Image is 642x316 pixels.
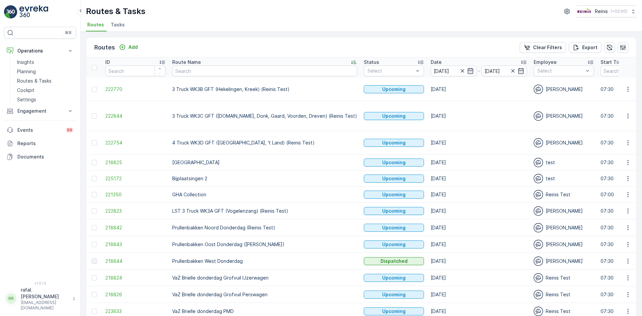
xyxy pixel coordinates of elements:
img: svg%3e [534,240,543,249]
input: Search [105,66,166,76]
p: Routes & Tasks [86,6,145,17]
p: 99 [67,127,72,133]
p: Start Time [601,59,625,66]
p: Export [582,44,598,51]
a: Documents [4,150,76,164]
div: Toggle Row Selected [92,208,97,214]
div: Reinis Test [534,290,594,299]
p: Upcoming [382,113,406,119]
p: - [478,67,480,75]
a: 218843 [105,241,166,248]
span: 222770 [105,86,166,93]
p: Add [128,44,138,50]
img: svg%3e [534,111,543,121]
div: [PERSON_NAME] [534,240,594,249]
p: Clear Filters [533,44,562,51]
div: Reinis Test [534,190,594,199]
div: Toggle Row Selected [92,113,97,119]
td: [DATE] [427,270,530,286]
div: Toggle Row Selected [92,225,97,230]
p: Upcoming [382,208,406,214]
p: ⌘B [65,30,72,35]
p: ( +02:00 ) [611,9,627,14]
p: [EMAIL_ADDRESS][DOMAIN_NAME] [21,300,69,311]
div: Reinis Test [534,273,594,283]
p: Events [17,127,62,133]
span: 218826 [105,291,166,298]
td: [DATE] [427,286,530,303]
img: svg%3e [534,223,543,232]
button: Add [116,43,140,51]
button: Upcoming [364,85,424,93]
button: Upcoming [364,159,424,167]
div: Toggle Row Selected [92,309,97,314]
a: Cockpit [14,86,76,95]
p: GHA Collection [172,191,357,198]
a: 218824 [105,275,166,281]
p: Documents [17,153,74,160]
p: Reinis [595,8,608,15]
p: Reports [17,140,74,147]
div: [PERSON_NAME] [534,206,594,216]
div: Toggle Row Selected [92,176,97,181]
td: [DATE] [427,203,530,219]
div: RR [6,293,16,304]
p: Upcoming [382,139,406,146]
a: 225172 [105,175,166,182]
input: dd/mm/yyyy [481,66,527,76]
span: 218844 [105,258,166,265]
p: VaZ Brielle donderdag Grofvuil Perswagen [172,291,357,298]
p: Routes [94,43,115,52]
button: Upcoming [364,291,424,299]
button: Upcoming [364,139,424,147]
img: svg%3e [534,290,543,299]
div: [PERSON_NAME] [534,256,594,266]
p: Operations [17,47,63,54]
p: Employee [534,59,557,66]
p: Select [367,68,414,74]
p: 3 Truck WK3C GFT ([DOMAIN_NAME], Donk, Gaard, Voorden, Dreven) (Reinis Test) [172,113,357,119]
a: Routes & Tasks [14,76,76,86]
img: svg%3e [534,158,543,167]
button: Clear Filters [520,42,566,53]
p: Upcoming [382,159,406,166]
button: Export [569,42,602,53]
td: [DATE] [427,78,530,101]
div: Toggle Row Selected [92,242,97,247]
p: Upcoming [382,86,406,93]
img: svg%3e [534,85,543,94]
p: Upcoming [382,241,406,248]
td: [DATE] [427,131,530,154]
a: Insights [14,58,76,67]
p: Upcoming [382,175,406,182]
img: svg%3e [534,174,543,183]
a: Events99 [4,123,76,137]
p: Engagement [17,108,63,114]
p: VaZ Brielle donderdag PMD [172,308,357,315]
a: 222754 [105,139,166,146]
span: 223633 [105,308,166,315]
p: 4 Truck WK3D GFT ([GEOGRAPHIC_DATA], 't Land) (Reinis Test) [172,139,357,146]
p: Planning [17,68,36,75]
button: Engagement [4,104,76,118]
a: Reports [4,137,76,150]
img: svg%3e [534,138,543,147]
a: 218825 [105,159,166,166]
img: logo_light-DOdMpM7g.png [19,5,48,19]
button: Upcoming [364,274,424,282]
a: Planning [14,67,76,76]
span: Tasks [111,21,125,28]
p: Prullenbakken Oost Donderdag ([PERSON_NAME]) [172,241,357,248]
p: Upcoming [382,308,406,315]
span: Routes [87,21,104,28]
button: RRrafal.[PERSON_NAME][EMAIL_ADDRESS][DOMAIN_NAME] [4,287,76,311]
button: Upcoming [364,224,424,232]
button: Upcoming [364,207,424,215]
p: Upcoming [382,275,406,281]
div: [PERSON_NAME] [534,223,594,232]
p: Insights [17,59,34,66]
span: 222844 [105,113,166,119]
